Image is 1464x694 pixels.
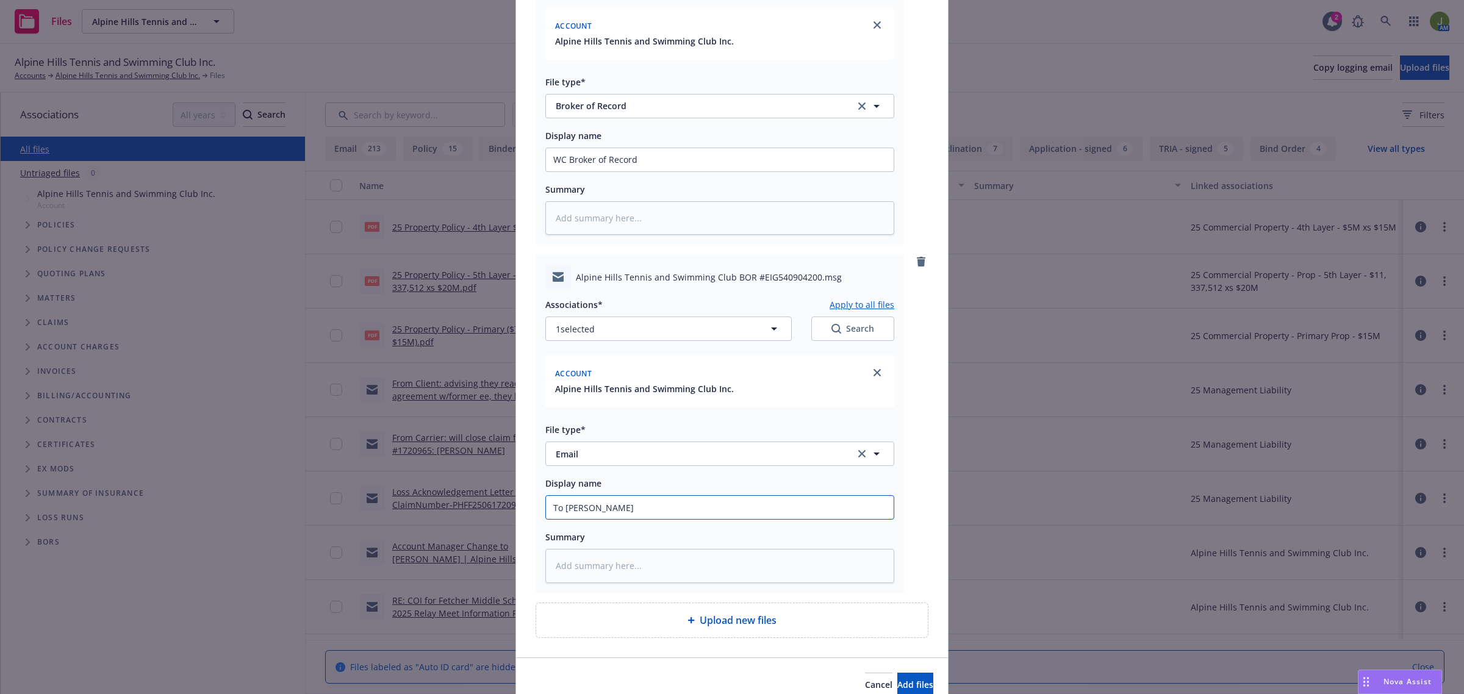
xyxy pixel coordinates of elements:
[545,531,585,543] span: Summary
[545,442,894,466] button: Emailclear selection
[897,679,933,690] span: Add files
[545,299,603,310] span: Associations*
[536,603,928,638] div: Upload new files
[546,148,894,171] input: Add display name here...
[831,324,841,334] svg: Search
[555,21,592,31] span: Account
[556,323,595,335] span: 1 selected
[865,679,892,690] span: Cancel
[555,368,592,379] span: Account
[1358,670,1442,694] button: Nova Assist
[700,613,777,628] span: Upload new files
[556,448,838,460] span: Email
[831,323,874,335] div: Search
[576,271,842,284] span: Alpine Hills Tennis and Swimming Club BOR #EIG540904200.msg
[855,99,869,113] a: clear selection
[545,424,586,435] span: File type*
[1383,676,1432,687] span: Nova Assist
[545,94,894,118] button: Broker of Recordclear selection
[556,99,838,112] span: Broker of Record
[555,35,734,48] button: Alpine Hills Tennis and Swimming Club Inc.
[914,254,928,269] a: remove
[545,317,792,341] button: 1selected
[855,446,869,461] a: clear selection
[545,76,586,88] span: File type*
[545,478,601,489] span: Display name
[811,317,894,341] button: SearchSearch
[1358,670,1374,693] div: Drag to move
[870,18,884,32] a: close
[555,382,734,395] button: Alpine Hills Tennis and Swimming Club Inc.
[545,184,585,195] span: Summary
[830,297,894,312] button: Apply to all files
[545,130,601,141] span: Display name
[870,365,884,380] a: close
[546,496,894,519] input: Add display name here...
